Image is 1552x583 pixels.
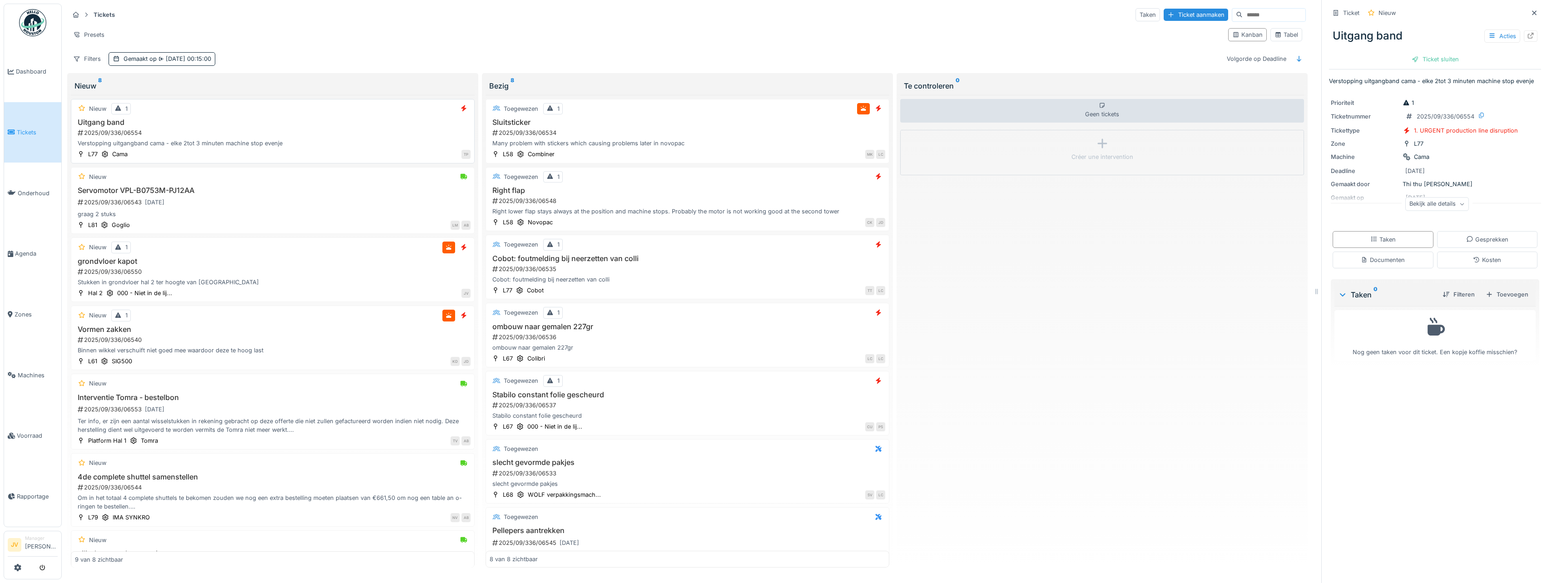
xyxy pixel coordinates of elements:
[557,173,560,181] div: 1
[98,80,102,91] sup: 8
[557,104,560,113] div: 1
[865,218,874,227] div: CK
[1408,53,1463,65] div: Ticket sluiten
[16,67,58,76] span: Dashboard
[876,422,885,431] div: PS
[504,513,538,521] div: Toegewezen
[141,436,158,445] div: Tomra
[17,128,58,137] span: Tickets
[528,218,553,227] div: Novopac
[461,221,471,230] div: AB
[1370,235,1396,244] div: Taken
[1378,9,1396,17] div: Nieuw
[75,555,123,563] div: 9 van 8 zichtbaar
[4,466,61,527] a: Rapportage
[125,243,128,252] div: 1
[904,80,1300,91] div: Te controleren
[1343,9,1359,17] div: Ticket
[25,535,58,542] div: Manager
[503,286,512,295] div: L77
[451,357,460,366] div: KD
[69,52,105,65] div: Filters
[75,118,471,127] h3: Uitgang band
[490,275,885,284] div: Cobot: foutmelding bij neerzetten van colli
[451,221,460,230] div: LM
[75,278,471,287] div: Stukken in grondvloer hal 2 ter hoogte van [GEOGRAPHIC_DATA]
[876,354,885,363] div: LC
[511,80,514,91] sup: 8
[1414,139,1423,148] div: L77
[503,422,513,431] div: L67
[1403,99,1414,107] div: 1
[77,128,471,137] div: 2025/09/336/06554
[17,431,58,440] span: Voorraad
[75,139,471,148] div: Verstopping uitgangband cama - elke 2tot 3 minuten machine stop evenje
[75,186,471,195] h3: Servomotor VPL-B0753M-PJ12AA
[4,284,61,345] a: Zones
[491,333,885,341] div: 2025/09/336/06536
[1361,256,1405,264] div: Documenten
[504,240,538,249] div: Toegewezen
[113,513,150,522] div: IMA SYNKRO
[1466,235,1508,244] div: Gesprekken
[491,537,885,548] div: 2025/09/336/06545
[876,490,885,499] div: LC
[1329,24,1541,48] div: Uitgang band
[1414,153,1429,161] div: Cama
[75,473,471,481] h3: 4de complete shuttel samenstellen
[89,459,106,467] div: Nieuw
[528,150,555,158] div: Combiner
[1484,30,1520,43] div: Acties
[4,41,61,102] a: Dashboard
[1135,8,1160,21] div: Taken
[8,535,58,557] a: JV Manager[PERSON_NAME]
[1331,139,1399,148] div: Zone
[1331,180,1539,188] div: Thi thu [PERSON_NAME]
[490,343,885,352] div: ombouw naar gemalen 227gr
[503,150,513,158] div: L58
[75,325,471,334] h3: Vormen zakken
[89,536,106,544] div: Nieuw
[504,173,538,181] div: Toegewezen
[451,436,460,445] div: TV
[4,405,61,466] a: Voorraad
[876,218,885,227] div: JD
[503,354,513,363] div: L67
[1373,289,1378,300] sup: 0
[1405,198,1469,211] div: Bekijk alle details
[490,207,885,216] div: Right lower flap stays always at the position and machine stops. Probably the motor is not workin...
[8,538,21,552] li: JV
[490,118,885,127] h3: Sluitsticker
[89,311,106,320] div: Nieuw
[865,354,874,363] div: LC
[461,150,471,159] div: TP
[490,555,538,563] div: 8 van 8 zichtbaar
[1223,52,1290,65] div: Volgorde op Deadline
[117,289,172,297] div: 000 - Niet in de lij...
[527,422,582,431] div: 000 - Niet in de lij...
[557,240,560,249] div: 1
[77,267,471,276] div: 2025/09/336/06550
[89,104,106,113] div: Nieuw
[491,401,885,410] div: 2025/09/336/06537
[490,550,885,559] div: Kan deze nog eens preventief worden aangetrokken?
[1071,153,1133,161] div: Créer une intervention
[461,513,471,522] div: AB
[490,322,885,331] h3: ombouw naar gemalen 227gr
[956,80,960,91] sup: 0
[89,379,106,388] div: Nieuw
[125,311,128,320] div: 1
[88,289,103,297] div: Hal 2
[18,371,58,380] span: Machines
[88,357,97,366] div: L61
[17,492,58,501] span: Rapportage
[75,393,471,402] h3: Interventie Tomra - bestelbon
[75,549,471,558] h3: cilinder voor doseerunit
[504,104,538,113] div: Toegewezen
[491,197,885,205] div: 2025/09/336/06548
[1482,288,1532,301] div: Toevoegen
[865,150,874,159] div: MK
[490,526,885,535] h3: Pellepers aantrekken
[900,99,1304,123] div: Geen tickets
[1164,9,1228,21] div: Ticket aanmaken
